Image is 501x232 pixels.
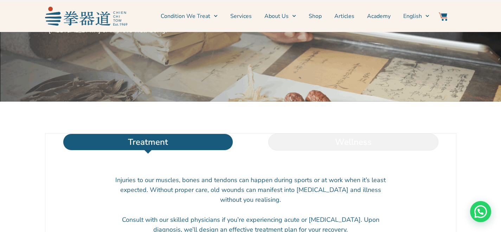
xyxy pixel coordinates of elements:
[161,7,218,25] a: Condition We Treat
[131,7,430,25] nav: Menu
[367,7,391,25] a: Academy
[334,7,354,25] a: Articles
[309,7,322,25] a: Shop
[264,7,296,25] a: About Us
[115,175,386,205] p: Injuries to our muscles, bones and tendons can happen during sports or at work when it’s least ex...
[470,201,491,222] div: Need help? WhatsApp contact
[230,7,252,25] a: Services
[439,12,447,21] img: Website Icon-03
[403,12,422,20] span: English
[403,7,429,25] a: Switch to English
